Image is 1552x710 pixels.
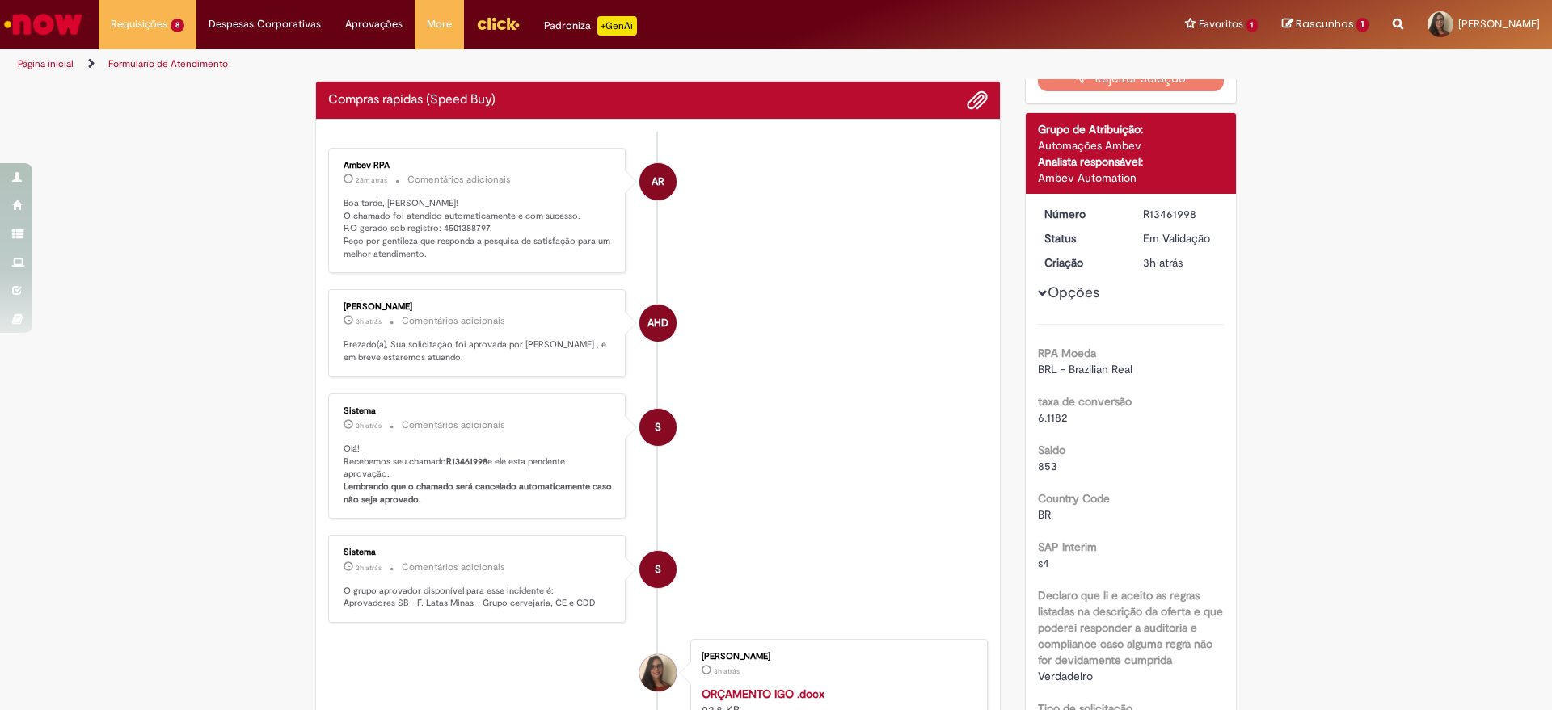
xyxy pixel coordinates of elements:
[1143,255,1183,270] span: 3h atrás
[356,317,382,326] span: 3h atrás
[402,561,505,574] small: Comentários adicionais
[427,16,452,32] span: More
[1038,137,1225,153] div: Automações Ambev
[639,305,677,342] div: Arthur Henrique De Paula Morais
[1038,669,1093,683] span: Verdadeiro
[344,302,613,312] div: [PERSON_NAME]
[12,49,1023,79] ul: Trilhas de página
[328,93,496,107] h2: Compras rápidas (Speed Buy) Histórico de tíquete
[344,548,613,557] div: Sistema
[655,408,661,447] span: S
[356,175,387,185] span: 28m atrás
[402,418,505,432] small: Comentários adicionais
[344,338,613,363] p: Prezado(a), Sua solicitação foi aprovada por [PERSON_NAME] , e em breve estaremos atuando.
[639,551,677,588] div: System
[1038,459,1057,473] span: 853
[714,666,740,676] time: 29/08/2025 11:48:23
[1038,362,1132,376] span: BRL - Brazilian Real
[639,409,677,446] div: System
[1038,170,1225,186] div: Ambev Automation
[639,163,677,200] div: Ambev RPA
[344,443,613,506] p: Olá! Recebemos seu chamado e ele esta pendente aprovação.
[1038,507,1051,522] span: BR
[1246,19,1259,32] span: 1
[356,563,382,573] span: 3h atrás
[1458,17,1540,31] span: [PERSON_NAME]
[407,173,511,187] small: Comentários adicionais
[1296,16,1354,32] span: Rascunhos
[1038,410,1067,425] span: 6.1182
[356,563,382,573] time: 29/08/2025 11:48:38
[356,421,382,431] time: 29/08/2025 11:48:40
[344,481,614,506] b: Lembrando que o chamado será cancelado automaticamente caso não seja aprovado.
[1032,254,1132,271] dt: Criação
[655,550,661,589] span: S
[967,90,988,111] button: Adicionar anexos
[2,8,85,40] img: ServiceNow
[1032,230,1132,246] dt: Status
[446,456,487,468] b: R13461998
[345,16,403,32] span: Aprovações
[1038,556,1049,570] span: s4
[1038,443,1065,457] b: Saldo
[402,314,505,328] small: Comentários adicionais
[476,11,520,36] img: click_logo_yellow_360x200.png
[1038,346,1096,360] b: RPA Moeda
[18,57,74,70] a: Página inicial
[597,16,637,36] p: +GenAi
[1199,16,1243,32] span: Favoritos
[1038,153,1225,170] div: Analista responsável:
[639,654,677,691] div: Ana Santos De Oliveira
[647,304,668,342] span: AHD
[1038,394,1132,409] b: taxa de conversão
[544,16,637,36] div: Padroniza
[1143,206,1218,222] div: R13461998
[356,175,387,185] time: 29/08/2025 14:37:29
[652,162,664,201] span: AR
[1143,230,1218,246] div: Em Validação
[108,57,228,70] a: Formulário de Atendimento
[1038,540,1097,554] b: SAP Interim
[1038,491,1110,506] b: Country Code
[702,652,971,662] div: [PERSON_NAME]
[356,421,382,431] span: 3h atrás
[344,585,613,610] p: O grupo aprovador disponível para esse incidente é: Aprovadores SB - F. Latas Minas - Grupo cerve...
[1038,588,1223,667] b: Declaro que li e aceito as regras listadas na descrição da oferta e que poderei responder a audit...
[1282,17,1369,32] a: Rascunhos
[702,687,824,701] a: ORÇAMENTO IGO .docx
[714,666,740,676] span: 3h atrás
[209,16,321,32] span: Despesas Corporativas
[1032,206,1132,222] dt: Número
[111,16,167,32] span: Requisições
[344,161,613,170] div: Ambev RPA
[1038,121,1225,137] div: Grupo de Atribuição:
[344,406,613,416] div: Sistema
[1356,18,1369,32] span: 1
[356,317,382,326] time: 29/08/2025 11:59:23
[344,197,613,261] p: Boa tarde, [PERSON_NAME]! O chamado foi atendido automaticamente e com sucesso. P.O gerado sob re...
[1143,255,1183,270] time: 29/08/2025 11:48:28
[1143,254,1218,271] div: 29/08/2025 11:48:28
[171,19,184,32] span: 8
